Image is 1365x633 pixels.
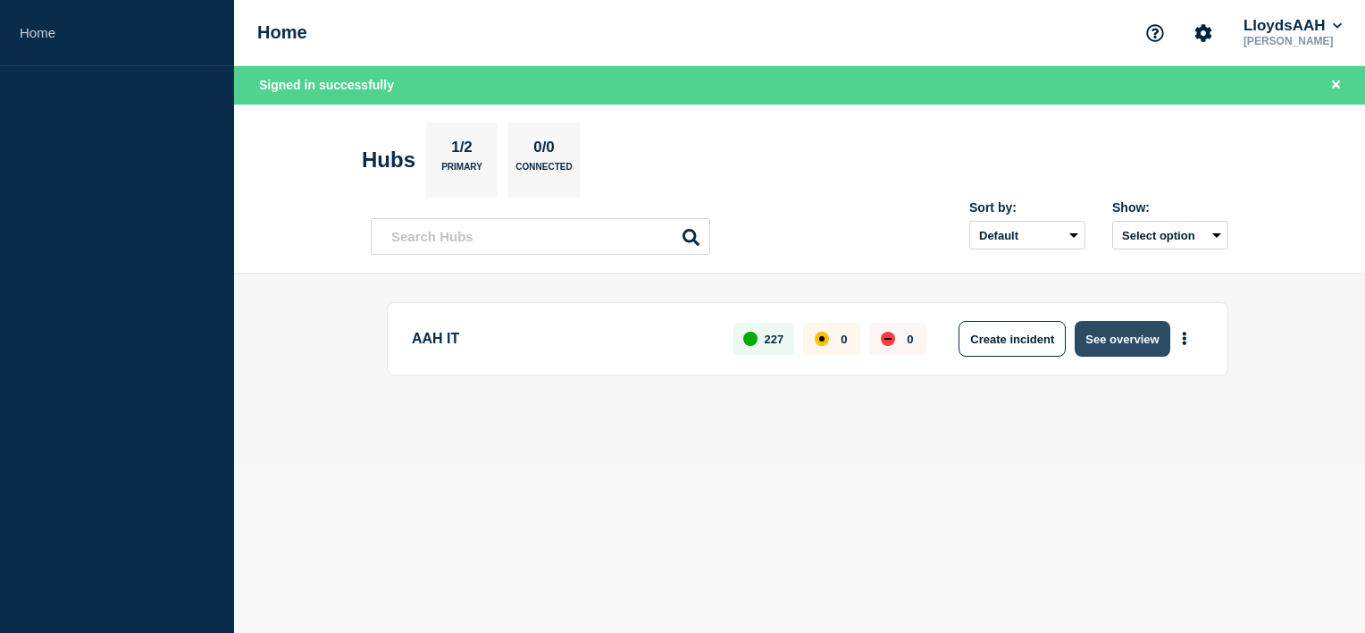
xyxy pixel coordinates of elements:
button: More actions [1173,323,1196,356]
div: up [743,332,758,346]
button: See overview [1075,321,1169,357]
button: LloydsAAH [1240,17,1345,35]
div: Sort by: [969,200,1085,215]
p: 0 [907,333,913,346]
p: [PERSON_NAME] [1240,35,1345,47]
p: AAH IT [412,321,713,357]
h2: Hubs [362,148,415,173]
p: 0 [841,333,847,346]
p: Connected [515,162,572,181]
input: Search Hubs [371,218,710,255]
button: Select option [1112,221,1228,249]
p: 1/2 [445,139,480,162]
select: Sort by [969,221,1085,249]
p: 0/0 [527,139,562,162]
button: Account settings [1185,14,1222,52]
p: 227 [765,333,784,346]
button: Create incident [959,321,1066,357]
span: Signed in successfully [259,78,394,92]
button: Close banner [1325,75,1347,96]
div: Show: [1112,200,1228,215]
div: down [881,332,895,346]
div: affected [815,332,829,346]
h1: Home [257,22,307,43]
p: Primary [441,162,482,181]
button: Support [1136,14,1174,52]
